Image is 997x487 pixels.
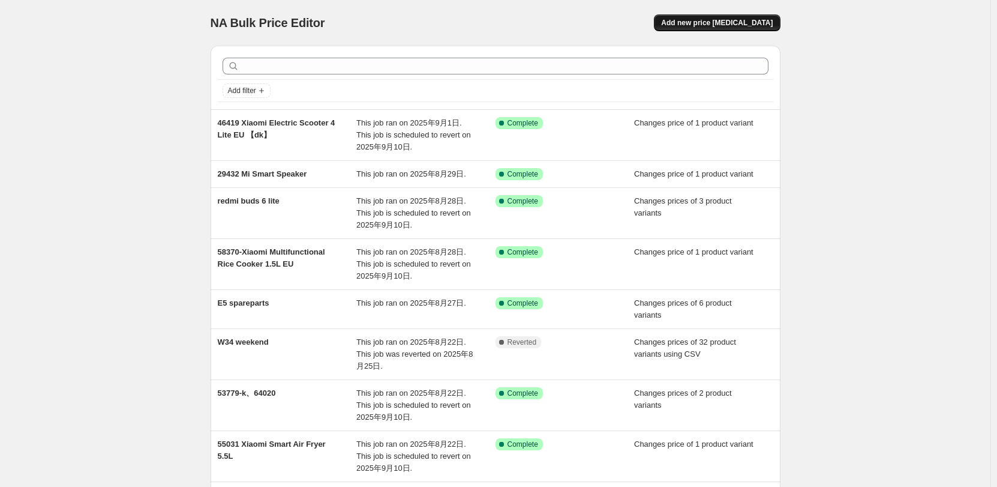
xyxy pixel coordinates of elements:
[634,440,753,449] span: Changes price of 1 product variant
[218,118,335,139] span: 46419 Xiaomi Electric Scooter 4 Lite EU 【dk】
[228,86,256,95] span: Add filter
[218,337,269,346] span: W34 weekend
[507,169,538,179] span: Complete
[211,16,325,29] span: NA Bulk Price Editor
[634,298,732,319] span: Changes prices of 6 product variants
[218,247,325,268] span: 58370-Xiaomi Multifunctional Rice Cooker 1.5L EU
[507,118,538,128] span: Complete
[218,169,307,178] span: 29432 Mi Smart Speaker
[356,118,471,151] span: This job ran on 2025年9月1日. This job is scheduled to revert on 2025年9月10日.
[218,196,280,205] span: redmi buds 6 lite
[507,440,538,449] span: Complete
[218,389,276,398] span: 53779-k、64020
[507,196,538,206] span: Complete
[507,389,538,398] span: Complete
[356,169,466,178] span: This job ran on 2025年8月29日.
[507,337,537,347] span: Reverted
[356,337,473,371] span: This job ran on 2025年8月22日. This job was reverted on 2025年8月25日.
[634,337,736,358] span: Changes prices of 32 product variants using CSV
[654,14,780,31] button: Add new price [MEDICAL_DATA]
[356,196,471,229] span: This job ran on 2025年8月28日. This job is scheduled to revert on 2025年9月10日.
[356,440,471,473] span: This job ran on 2025年8月22日. This job is scheduled to revert on 2025年9月10日.
[218,440,326,461] span: 55031 Xiaomi Smart Air Fryer 5.5L
[634,196,732,217] span: Changes prices of 3 product variants
[223,83,271,98] button: Add filter
[356,247,471,280] span: This job ran on 2025年8月28日. This job is scheduled to revert on 2025年9月10日.
[634,169,753,178] span: Changes price of 1 product variant
[356,298,466,307] span: This job ran on 2025年8月27日.
[634,389,732,410] span: Changes prices of 2 product variants
[507,298,538,308] span: Complete
[356,389,471,422] span: This job ran on 2025年8月22日. This job is scheduled to revert on 2025年9月10日.
[507,247,538,257] span: Complete
[661,18,773,28] span: Add new price [MEDICAL_DATA]
[218,298,269,307] span: E5 spareparts
[634,118,753,127] span: Changes price of 1 product variant
[634,247,753,256] span: Changes price of 1 product variant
